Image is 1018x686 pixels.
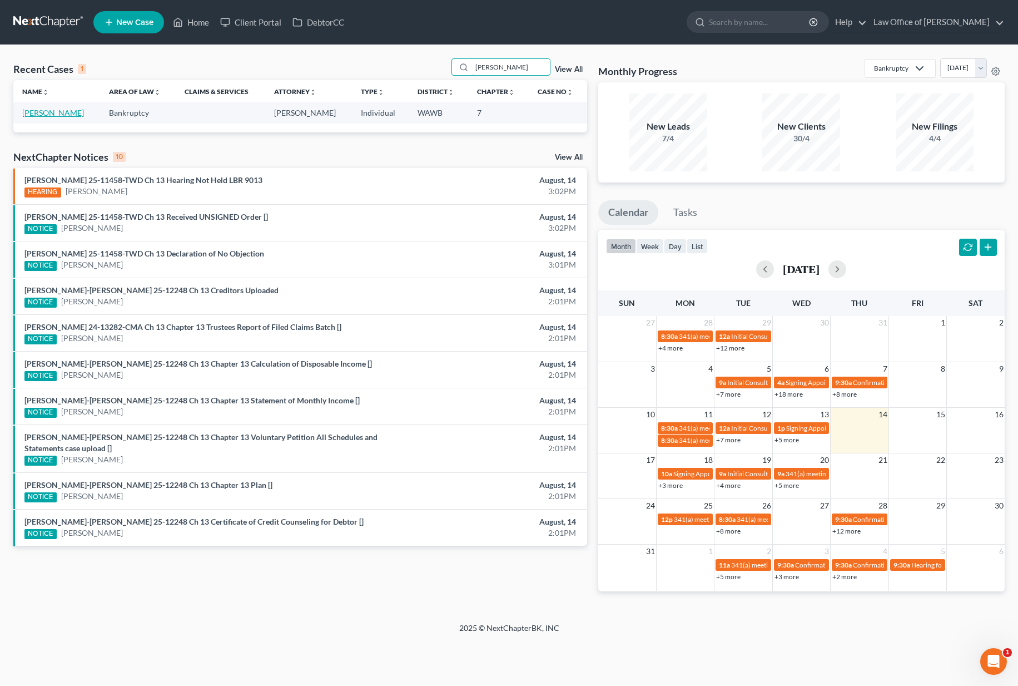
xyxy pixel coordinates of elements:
iframe: Intercom live chat [980,648,1007,675]
a: Tasks [663,200,707,225]
a: +5 more [774,436,799,444]
button: list [687,239,708,254]
span: 29 [935,499,946,512]
div: NOTICE [24,492,57,502]
div: August, 14 [400,322,576,333]
span: 19 [761,453,772,467]
div: NOTICE [24,334,57,344]
a: +3 more [774,573,799,581]
div: New Filings [896,120,974,133]
a: Calendar [598,200,658,225]
span: Sat [969,298,982,308]
div: 3:02PM [400,186,576,197]
span: 28 [703,316,714,329]
span: 9a [719,470,726,478]
span: 31 [645,545,656,558]
a: +12 more [716,344,744,352]
div: 2:01PM [400,406,576,417]
td: Bankruptcy [100,102,176,123]
a: [PERSON_NAME] [61,369,123,381]
span: 10 [645,408,656,421]
span: 3 [649,362,656,376]
i: unfold_more [310,89,316,96]
a: +5 more [774,481,799,490]
a: View All [555,154,583,161]
span: 341(a) meeting for [PERSON_NAME] [786,470,893,478]
span: Initial Consultation Date for [PERSON_NAME] [731,424,865,432]
div: 2:01PM [400,333,576,344]
div: NOTICE [24,261,57,271]
span: 341(a) meeting for [PERSON_NAME] [679,436,786,445]
div: 4/4 [896,133,974,144]
span: 27 [645,316,656,329]
div: NOTICE [24,408,57,418]
a: [PERSON_NAME]-[PERSON_NAME] 25-12248 Ch 13 Certificate of Credit Counseling for Debtor [] [24,517,364,526]
input: Search by name... [709,12,811,32]
a: Typeunfold_more [361,87,384,96]
span: Mon [676,298,695,308]
span: 11a [719,561,730,569]
a: +8 more [832,390,857,398]
div: 2:01PM [400,491,576,502]
a: [PERSON_NAME] [61,333,123,344]
div: NOTICE [24,298,57,308]
span: 4 [707,362,714,376]
div: August, 14 [400,480,576,491]
span: 25 [703,499,714,512]
span: 8 [940,362,946,376]
td: WAWB [409,102,468,123]
a: Law Office of [PERSON_NAME] [868,12,1004,32]
div: 30/4 [762,133,840,144]
a: [PERSON_NAME] [61,454,123,465]
i: unfold_more [567,89,573,96]
a: [PERSON_NAME]-[PERSON_NAME] 25-12248 Ch 13 Creditors Uploaded [24,285,279,295]
a: Attorneyunfold_more [274,87,316,96]
span: 9:30a [777,561,794,569]
span: Confirmation hearing for [PERSON_NAME] [795,561,921,569]
div: HEARING [24,187,61,198]
a: [PERSON_NAME] [22,108,84,117]
span: 1 [940,316,946,329]
a: [PERSON_NAME] [61,223,123,234]
span: New Case [116,18,153,27]
a: +7 more [716,390,741,398]
span: 17 [645,453,656,467]
a: +3 more [658,481,683,490]
span: 1 [707,545,714,558]
span: 12 [761,408,772,421]
div: August, 14 [400,248,576,259]
a: +2 more [832,573,857,581]
div: NextChapter Notices [13,150,126,164]
span: 2 [998,316,1005,329]
a: [PERSON_NAME]-[PERSON_NAME] 25-12248 Ch 13 Chapter 13 Calculation of Disposable Income [] [24,359,372,368]
a: [PERSON_NAME] [66,186,127,197]
a: +18 more [774,390,803,398]
a: [PERSON_NAME] 25-11458-TWD Ch 13 Received UNSIGNED Order [] [24,212,268,221]
div: 2025 © NextChapterBK, INC [192,623,826,643]
span: 9a [777,470,784,478]
span: 22 [935,453,946,467]
i: unfold_more [448,89,454,96]
td: 7 [468,102,529,123]
span: 26 [761,499,772,512]
i: unfold_more [154,89,161,96]
span: Tue [736,298,751,308]
span: 21 [877,453,888,467]
a: +7 more [716,436,741,444]
input: Search by name... [472,59,550,75]
div: Bankruptcy [874,63,908,73]
span: 8:30a [719,515,736,524]
div: Recent Cases [13,62,86,76]
a: +4 more [716,481,741,490]
span: 5 [766,362,772,376]
a: [PERSON_NAME] [61,491,123,502]
div: NOTICE [24,456,57,466]
div: 2:01PM [400,527,576,539]
span: 3 [823,545,830,558]
span: 9a [719,378,726,387]
a: Nameunfold_more [22,87,49,96]
span: Confirmation hearing for [PERSON_NAME] [853,561,979,569]
span: 27 [819,499,830,512]
a: [PERSON_NAME] 24-13282-CMA Ch 13 Chapter 13 Trustees Report of Filed Claims Batch [] [24,322,341,332]
h3: Monthly Progress [598,65,677,78]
